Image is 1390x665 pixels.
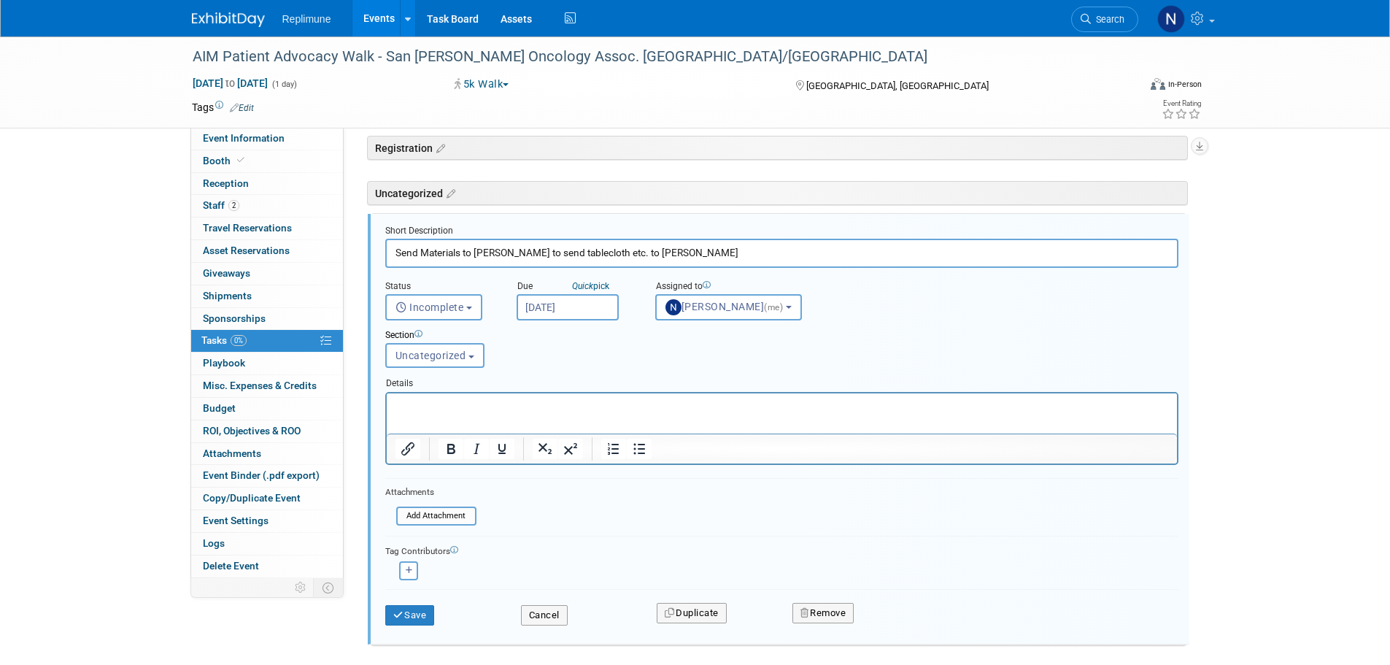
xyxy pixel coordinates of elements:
div: Status [385,280,495,294]
a: Playbook [191,353,343,374]
div: Section [385,329,1111,343]
input: Due Date [517,294,619,320]
button: Uncategorized [385,343,484,368]
div: In-Person [1167,79,1202,90]
span: Event Binder (.pdf export) [203,469,320,481]
a: Edit sections [433,140,445,155]
button: 5k Walk [449,77,514,92]
td: Toggle Event Tabs [313,578,343,597]
span: Playbook [203,357,245,369]
span: Staff [203,199,239,211]
button: Remove [792,603,854,623]
a: Logs [191,533,343,555]
a: Search [1071,7,1138,32]
span: 0% [231,335,247,346]
div: Details [385,371,1178,391]
a: Event Settings [191,510,343,532]
i: Booth reservation complete [237,156,244,164]
td: Tags [192,100,254,115]
button: Bullet list [627,439,652,459]
span: Copy/Duplicate Event [203,492,301,504]
span: Travel Reservations [203,222,292,234]
span: Shipments [203,290,252,301]
a: Sponsorships [191,308,343,330]
button: Duplicate [657,603,727,623]
span: Budget [203,402,236,414]
div: Due [517,280,633,294]
div: Tag Contributors [385,542,1178,558]
button: Insert/edit link [395,439,420,459]
a: Staff2 [191,195,343,217]
span: Logs [203,537,225,549]
span: 2 [228,200,239,211]
span: Tasks [201,334,247,346]
span: (1 day) [271,80,297,89]
span: to [223,77,237,89]
span: [GEOGRAPHIC_DATA], [GEOGRAPHIC_DATA] [806,80,989,91]
a: Asset Reservations [191,240,343,262]
span: Reception [203,177,249,189]
a: Budget [191,398,343,420]
i: Quick [572,281,593,291]
a: Event Information [191,128,343,150]
a: Attachments [191,443,343,465]
div: Short Description [385,225,1178,239]
img: Format-Inperson.png [1151,78,1165,90]
iframe: Rich Text Area [387,393,1177,434]
a: Giveaways [191,263,343,285]
span: Misc. Expenses & Credits [203,380,317,391]
a: ROI, Objectives & ROO [191,420,343,442]
button: Numbered list [601,439,626,459]
a: Reception [191,173,343,195]
span: Giveaways [203,267,250,279]
button: Cancel [521,605,568,626]
a: Misc. Expenses & Credits [191,375,343,397]
img: Nicole Schaeffner [1157,5,1185,33]
span: Incomplete [395,301,464,313]
span: Attachments [203,447,261,459]
button: Bold [439,439,463,459]
img: ExhibitDay [192,12,265,27]
span: [DATE] [DATE] [192,77,269,90]
div: Registration [367,136,1188,160]
button: Italic [464,439,489,459]
a: Tasks0% [191,330,343,352]
a: Edit sections [443,185,455,200]
span: Replimune [282,13,331,25]
button: Underline [490,439,514,459]
span: Delete Event [203,560,259,572]
div: Assigned to [655,280,837,294]
a: Copy/Duplicate Event [191,488,343,510]
td: Personalize Event Tab Strip [288,578,314,597]
a: Edit [230,103,254,113]
span: Uncategorized [395,350,466,361]
button: Superscript [558,439,583,459]
div: AIM Patient Advocacy Walk - San [PERSON_NAME] Oncology Assoc. [GEOGRAPHIC_DATA]/[GEOGRAPHIC_DATA] [188,44,1116,70]
span: ROI, Objectives & ROO [203,425,301,437]
button: [PERSON_NAME](me) [655,294,802,320]
div: Attachments [385,486,476,499]
div: Uncategorized [367,181,1188,205]
span: Sponsorships [203,312,266,324]
a: Event Binder (.pdf export) [191,465,343,487]
a: Booth [191,150,343,172]
div: Event Rating [1162,100,1201,107]
button: Subscript [533,439,557,459]
a: Travel Reservations [191,218,343,239]
a: Shipments [191,285,343,307]
span: Asset Reservations [203,245,290,256]
input: Name of task or a short description [385,239,1178,267]
span: Event Information [203,132,285,144]
span: Booth [203,155,247,166]
button: Save [385,605,435,626]
span: Search [1091,14,1124,25]
button: Incomplete [385,294,482,320]
span: Event Settings [203,515,269,526]
a: Delete Event [191,556,343,577]
a: Quickpick [569,280,612,292]
span: (me) [764,302,783,312]
span: [PERSON_NAME] [665,301,786,312]
div: Event Format [1052,76,1202,98]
